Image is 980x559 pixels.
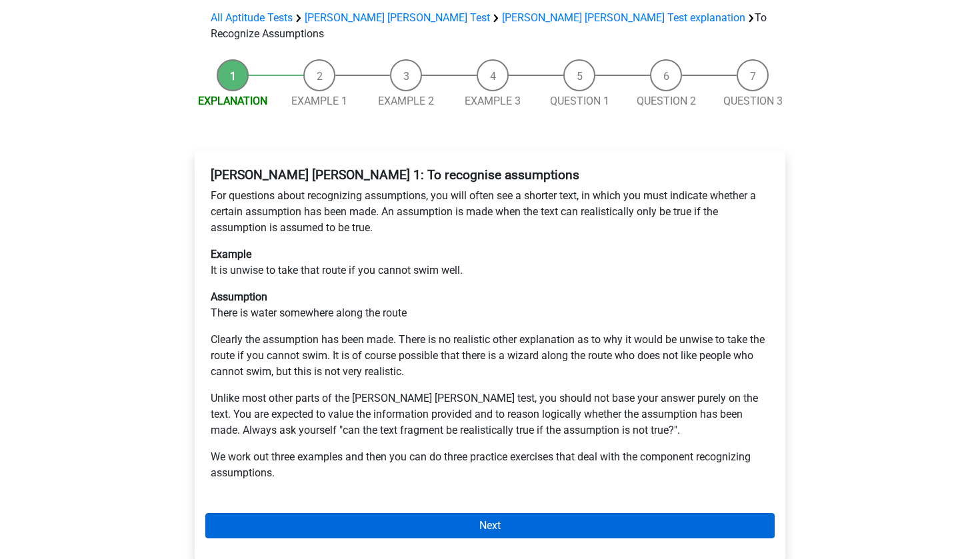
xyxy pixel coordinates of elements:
p: For questions about recognizing assumptions, you will often see a shorter text, in which you must... [211,188,769,236]
a: Question 3 [723,95,783,107]
b: [PERSON_NAME] [PERSON_NAME] 1: To recognise assumptions [211,167,579,183]
a: Example 2 [378,95,434,107]
p: Clearly the assumption has been made. There is no realistic other explanation as to why it would ... [211,332,769,380]
div: To Recognize Assumptions [205,10,775,42]
a: Question 1 [550,95,609,107]
a: [PERSON_NAME] [PERSON_NAME] Test explanation [502,11,745,24]
p: It is unwise to take that route if you cannot swim well. [211,247,769,279]
a: Example 1 [291,95,347,107]
b: Assumption [211,290,267,303]
a: [PERSON_NAME] [PERSON_NAME] Test [305,11,490,24]
b: Example [211,248,251,261]
a: Example 3 [465,95,521,107]
p: There is water somewhere along the route [211,289,769,321]
p: Unlike most other parts of the [PERSON_NAME] [PERSON_NAME] test, you should not base your answer ... [211,390,769,438]
a: Next [205,513,775,538]
a: Explanation [198,95,267,107]
p: We work out three examples and then you can do three practice exercises that deal with the compon... [211,449,769,481]
a: All Aptitude Tests [211,11,293,24]
a: Question 2 [637,95,696,107]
